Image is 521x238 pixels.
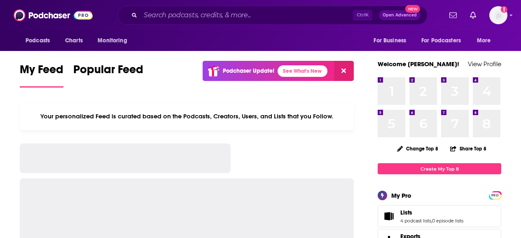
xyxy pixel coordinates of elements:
[140,9,353,22] input: Search podcasts, credits, & more...
[381,210,397,222] a: Lists
[405,5,420,13] span: New
[416,33,473,49] button: open menu
[73,62,143,81] span: Popular Feed
[489,6,507,24] img: User Profile
[20,62,63,81] span: My Feed
[20,33,61,49] button: open menu
[400,209,412,216] span: Lists
[432,218,463,224] a: 0 episode lists
[92,33,138,49] button: open menu
[60,33,88,49] a: Charts
[223,67,274,74] p: Podchaser Update!
[73,62,143,88] a: Popular Feed
[278,65,327,77] a: See What's New
[400,209,463,216] a: Lists
[14,7,93,23] img: Podchaser - Follow, Share and Rate Podcasts
[379,10,421,20] button: Open AdvancedNew
[489,6,507,24] button: Show profile menu
[392,143,443,154] button: Change Top 8
[446,8,460,22] a: Show notifications dropdown
[378,60,459,68] a: Welcome [PERSON_NAME]!
[490,192,500,199] span: PRO
[489,6,507,24] span: Logged in as RiverheadPublicity
[421,35,461,46] span: For Podcasters
[468,60,501,68] a: View Profile
[501,6,507,13] svg: Add a profile image
[20,62,63,88] a: My Feed
[20,102,354,130] div: Your personalized Feed is curated based on the Podcasts, Creators, Users, and Lists that you Follow.
[374,35,406,46] span: For Business
[471,33,501,49] button: open menu
[490,192,500,198] a: PRO
[118,6,428,25] div: Search podcasts, credits, & more...
[378,205,501,227] span: Lists
[383,13,417,17] span: Open Advanced
[450,141,487,157] button: Share Top 8
[431,218,432,224] span: ,
[378,163,501,174] a: Create My Top 8
[477,35,491,46] span: More
[467,8,479,22] a: Show notifications dropdown
[26,35,50,46] span: Podcasts
[391,192,411,199] div: My Pro
[353,10,372,21] span: Ctrl K
[368,33,416,49] button: open menu
[98,35,127,46] span: Monitoring
[65,35,83,46] span: Charts
[400,218,431,224] a: 4 podcast lists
